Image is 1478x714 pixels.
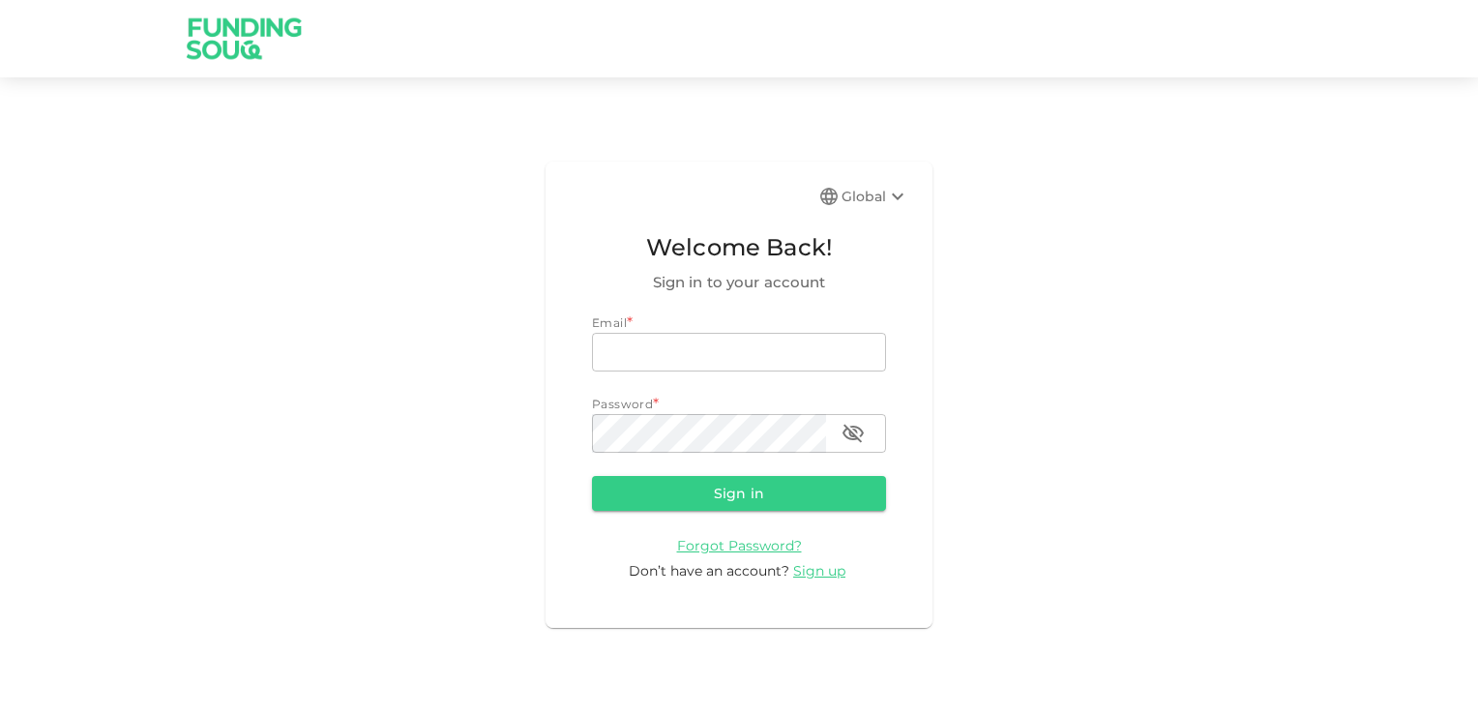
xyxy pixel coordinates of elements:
[592,229,886,266] span: Welcome Back!
[842,185,909,208] div: Global
[592,476,886,511] button: Sign in
[592,315,627,330] span: Email
[677,537,802,554] span: Forgot Password?
[592,333,886,372] input: email
[592,397,653,411] span: Password
[592,414,826,453] input: password
[592,271,886,294] span: Sign in to your account
[677,536,802,554] a: Forgot Password?
[793,562,845,580] span: Sign up
[629,562,789,580] span: Don’t have an account?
